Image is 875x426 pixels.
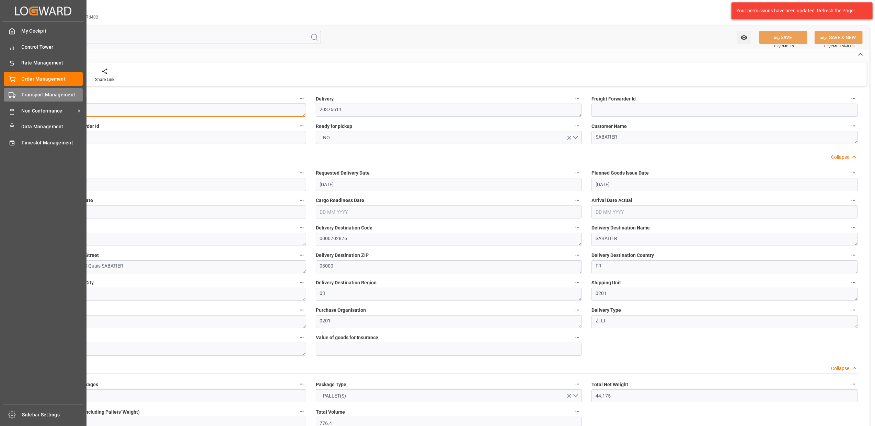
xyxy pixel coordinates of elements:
[591,288,858,301] textarea: 0201
[4,88,83,102] a: Transport Management
[316,197,364,204] span: Cargo Readiness Date
[4,136,83,149] a: Timeslot Management
[591,95,636,103] span: Freight Forwarder Id
[22,91,83,98] span: Transport Management
[736,7,863,14] div: Your permissions have been updated. Refresh the Page!.
[591,169,649,177] span: Planned Goods Issue Date
[316,205,582,218] input: DD-MM-YYYY
[297,407,306,416] button: Total Gross Weight (Including Pallets' Weight)
[320,392,349,400] span: PALLET(S)
[591,197,632,204] span: Arrival Date Actual
[849,94,858,103] button: Freight Forwarder Id
[297,251,306,260] button: Delivery Destination Street
[297,196,306,205] button: Actual Goods Issue Date
[815,31,863,44] button: SAVE & NEW
[591,381,628,388] span: Total Net Weight
[573,94,582,103] button: Delivery
[573,223,582,232] button: Delivery Destination Code
[573,407,582,416] button: Total Volume
[297,380,306,389] button: Total Number Of Packages
[591,315,858,328] textarea: ZFLF
[297,94,306,103] button: Transport ID Logward
[22,107,76,115] span: Non Conformance
[591,252,654,259] span: Delivery Destination Country
[297,121,306,130] button: Actual Freight Forwarder Id
[40,260,306,273] textarea: Batiment DESAMAIS Quais SABATIER
[573,251,582,260] button: Delivery Destination ZIP
[316,131,582,144] button: open menu
[316,315,582,328] textarea: 0201
[573,121,582,130] button: Ready for pickup
[4,120,83,133] a: Data Management
[22,27,83,35] span: My Cockpit
[316,123,352,130] span: Ready for pickup
[849,306,858,315] button: Delivery Type
[316,279,377,286] span: Delivery Destination Region
[573,380,582,389] button: Package Type
[4,40,83,54] a: Control Tower
[591,224,650,232] span: Delivery Destination Name
[22,44,83,51] span: Control Tower
[316,288,582,301] textarea: 03
[573,278,582,287] button: Delivery Destination Region
[849,278,858,287] button: Shipping Unit
[316,224,372,232] span: Delivery Destination Code
[40,233,306,246] textarea: 0000702876
[573,196,582,205] button: Cargo Readiness Date
[316,409,345,416] span: Total Volume
[316,169,370,177] span: Requested Delivery Date
[591,178,858,191] input: DD-MM-YYYY
[40,178,306,191] input: DD-MM-YYYY
[297,223,306,232] button: Customer Code
[316,95,334,103] span: Delivery
[316,252,369,259] span: Delivery Destination ZIP
[316,334,378,341] span: Value of goods for Insurance
[824,44,854,49] span: Ctrl/CMD + Shift + S
[297,278,306,287] button: Delivery Destination City
[40,104,306,117] textarea: afe423dd42fd
[591,279,621,286] span: Shipping Unit
[759,31,807,44] button: SAVE
[849,121,858,130] button: Customer Name
[297,333,306,342] button: Route
[316,307,366,314] span: Purchase Organisation
[22,75,83,83] span: Order Management
[849,251,858,260] button: Delivery Destination Country
[774,44,794,49] span: Ctrl/CMD + S
[831,365,849,372] div: Collapse
[591,307,621,314] span: Delivery Type
[573,306,582,315] button: Purchase Organisation
[320,134,333,141] span: NO
[22,59,83,67] span: Rate Management
[831,154,849,161] div: Collapse
[849,223,858,232] button: Delivery Destination Name
[297,168,306,177] button: Order Created Date
[4,56,83,70] a: Rate Management
[297,306,306,315] button: Dispatch Location
[22,139,83,146] span: Timeslot Management
[95,76,114,83] div: Share Link
[849,168,858,177] button: Planned Goods Issue Date
[40,288,306,301] textarea: AVERMES
[573,333,582,342] button: Value of goods for Insurance
[316,389,582,402] button: open menu
[573,168,582,177] button: Requested Delivery Date
[591,233,858,246] textarea: SABATIER
[591,131,858,144] textarea: SABATIER
[849,380,858,389] button: Total Net Weight
[22,123,83,130] span: Data Management
[4,72,83,85] a: Order Management
[22,411,84,418] span: Sidebar Settings
[737,31,751,44] button: open menu
[32,31,321,44] input: Search Fields
[316,178,582,191] input: DD-MM-YYYY
[591,123,627,130] span: Customer Name
[591,205,858,218] input: DD-MM-YYYY
[316,260,582,273] textarea: 03000
[591,260,858,273] textarea: FR
[316,233,582,246] textarea: 0000702876
[849,196,858,205] button: Arrival Date Actual
[316,104,582,117] textarea: 20376611
[40,205,306,218] input: DD-MM-YYYY
[40,409,140,416] span: Total Gross Weight (Including Pallets' Weight)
